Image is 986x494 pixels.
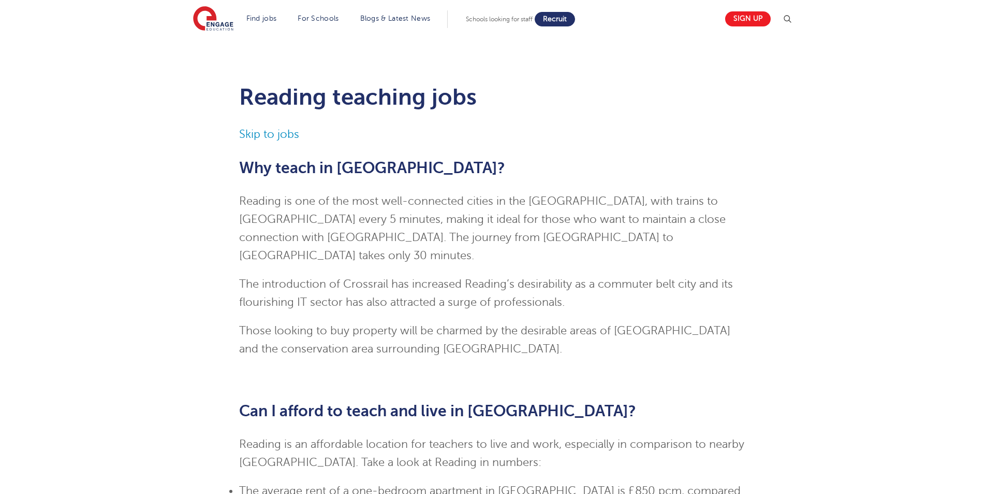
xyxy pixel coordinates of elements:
span: Reading is an affordable location for teachers to live and work, especially in comparison to near... [239,438,744,469]
a: Find jobs [246,15,277,22]
a: Blogs & Latest News [360,15,431,22]
h1: Reading teaching jobs [239,84,747,110]
span: Schools looking for staff [466,16,533,23]
a: Recruit [535,12,575,26]
span: The introduction of Crossrail has increased Reading’s desirability as a commuter belt city and it... [239,278,733,308]
img: Engage Education [193,6,233,32]
span: Reading is one of the most well-connected cities in the [GEOGRAPHIC_DATA], with trains to [GEOGRA... [239,195,726,262]
a: Skip to jobs [239,128,299,140]
span: Those looking to buy property will be charmed by the desirable areas of [GEOGRAPHIC_DATA] and the... [239,324,730,355]
span: Why teach in [GEOGRAPHIC_DATA]? [239,159,505,177]
a: For Schools [298,15,339,22]
span: Can I afford to teach and live in [GEOGRAPHIC_DATA]? [239,402,636,420]
span: Recruit [543,15,567,23]
a: Sign up [725,11,771,26]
